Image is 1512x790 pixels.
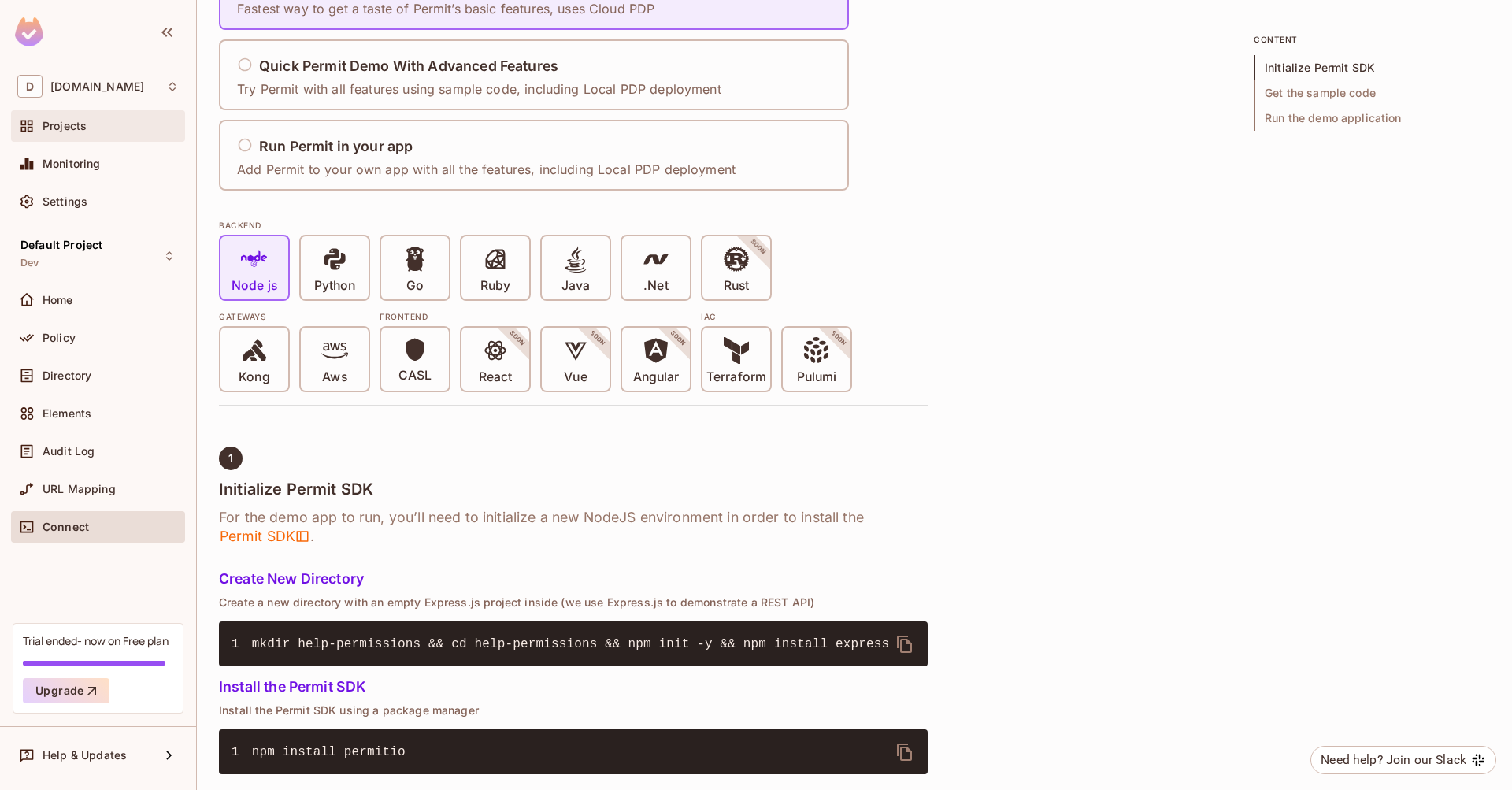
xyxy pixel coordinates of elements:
[219,596,928,609] p: Create a new directory with an empty Express.js project inside (we use Express.js to demonstrate ...
[43,158,101,170] span: Monitoring
[43,195,87,208] span: Settings
[43,120,87,132] span: Projects
[17,75,43,98] span: D
[647,308,709,369] span: SOON
[43,445,94,458] span: Audit Log
[43,407,91,420] span: Elements
[219,704,928,717] p: Install the Permit SDK using a package manager
[15,17,43,46] img: SReyMgAAAABJRU5ErkJggg==
[398,368,432,384] p: CASL
[728,217,789,278] span: SOON
[232,635,252,654] span: 1
[232,743,252,762] span: 1
[487,308,548,369] span: SOON
[480,278,510,294] p: Ruby
[219,571,928,587] h5: Create New Directory
[237,161,736,178] p: Add Permit to your own app with all the features, including Local PDP deployment
[643,278,668,294] p: .Net
[20,257,39,269] span: Dev
[43,369,91,382] span: Directory
[886,733,924,771] button: delete
[1321,751,1466,770] div: Need help? Join our Slack
[567,308,628,369] span: SOON
[252,637,889,651] span: mkdir help-permissions && cd help-permissions && npm init -y && npm install express
[1254,80,1490,106] span: Get the sample code
[43,749,127,762] span: Help & Updates
[43,332,76,344] span: Policy
[314,278,355,294] p: Python
[797,369,836,385] p: Pulumi
[239,369,269,385] p: Kong
[886,625,924,663] button: delete
[724,278,749,294] p: Rust
[228,452,233,465] span: 1
[1254,106,1490,131] span: Run the demo application
[219,508,928,546] h6: For the demo app to run, you’ll need to initialize a new NodeJS environment in order to install t...
[237,80,721,98] p: Try Permit with all features using sample code, including Local PDP deployment
[252,745,406,759] span: npm install permitio
[380,310,691,323] div: Frontend
[23,678,109,703] button: Upgrade
[1254,55,1490,80] span: Initialize Permit SDK
[701,310,852,323] div: IAC
[20,239,102,251] span: Default Project
[808,308,869,369] span: SOON
[219,679,928,695] h5: Install the Permit SDK
[479,369,512,385] p: React
[633,369,680,385] p: Angular
[43,521,89,533] span: Connect
[23,633,169,648] div: Trial ended- now on Free plan
[50,80,144,93] span: Workspace: dev.meqinsights.com
[322,369,346,385] p: Aws
[706,369,766,385] p: Terraform
[232,278,277,294] p: Node js
[43,294,73,306] span: Home
[561,278,590,294] p: Java
[564,369,587,385] p: Vue
[219,527,310,546] span: Permit SDK
[43,483,116,495] span: URL Mapping
[406,278,424,294] p: Go
[259,139,413,154] h5: Run Permit in your app
[259,58,558,74] h5: Quick Permit Demo With Advanced Features
[1254,33,1490,46] p: content
[219,480,928,499] h4: Initialize Permit SDK
[219,310,370,323] div: Gateways
[219,219,928,232] div: BACKEND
